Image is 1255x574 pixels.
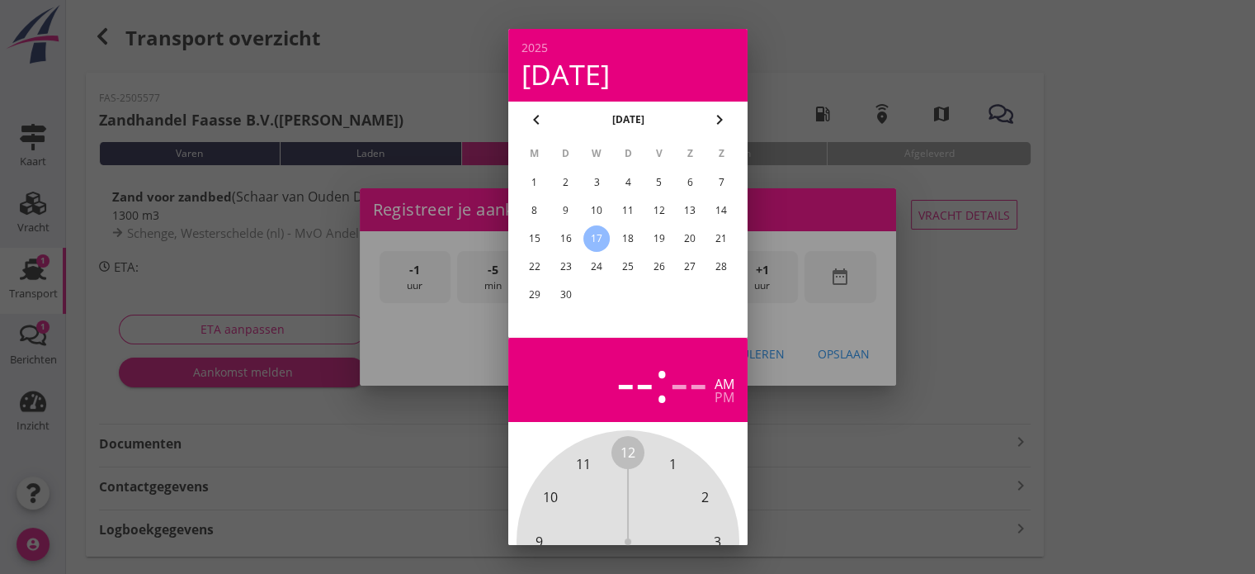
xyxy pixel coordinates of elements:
span: 11 [576,454,591,474]
button: 10 [583,197,610,224]
button: 29 [521,282,547,308]
button: 1 [521,169,547,196]
span: : [654,351,670,409]
button: 26 [645,254,672,280]
span: 1 [668,454,676,474]
button: 25 [614,254,640,280]
button: 12 [645,197,672,224]
i: chevron_left [526,110,546,130]
th: Z [675,140,705,168]
div: -- [670,351,708,409]
button: 4 [614,169,640,196]
button: 19 [645,225,672,252]
th: W [582,140,611,168]
button: 23 [552,254,578,280]
div: pm [715,391,734,404]
span: 10 [543,487,558,507]
span: 3 [713,532,720,552]
th: V [644,140,673,168]
button: 15 [521,225,547,252]
button: 3 [583,169,610,196]
button: 18 [614,225,640,252]
th: Z [706,140,736,168]
span: 12 [620,443,635,463]
div: am [715,377,734,391]
button: 9 [552,197,578,224]
button: 17 [583,225,610,252]
button: 16 [552,225,578,252]
span: 9 [535,532,542,552]
button: 11 [614,197,640,224]
button: 27 [677,254,703,280]
button: 22 [521,254,547,280]
div: [DATE] [521,60,734,88]
button: 6 [677,169,703,196]
div: -- [616,351,654,409]
div: 2025 [521,42,734,54]
button: 14 [708,197,734,224]
th: D [550,140,580,168]
th: M [520,140,550,168]
button: 7 [708,169,734,196]
button: 24 [583,254,610,280]
button: 28 [708,254,734,280]
button: 8 [521,197,547,224]
button: 5 [645,169,672,196]
button: 13 [677,197,703,224]
button: 30 [552,282,578,308]
th: D [613,140,643,168]
button: 21 [708,225,734,252]
span: 2 [701,487,709,507]
i: chevron_right [710,110,729,130]
button: 20 [677,225,703,252]
button: 2 [552,169,578,196]
button: [DATE] [606,107,649,132]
